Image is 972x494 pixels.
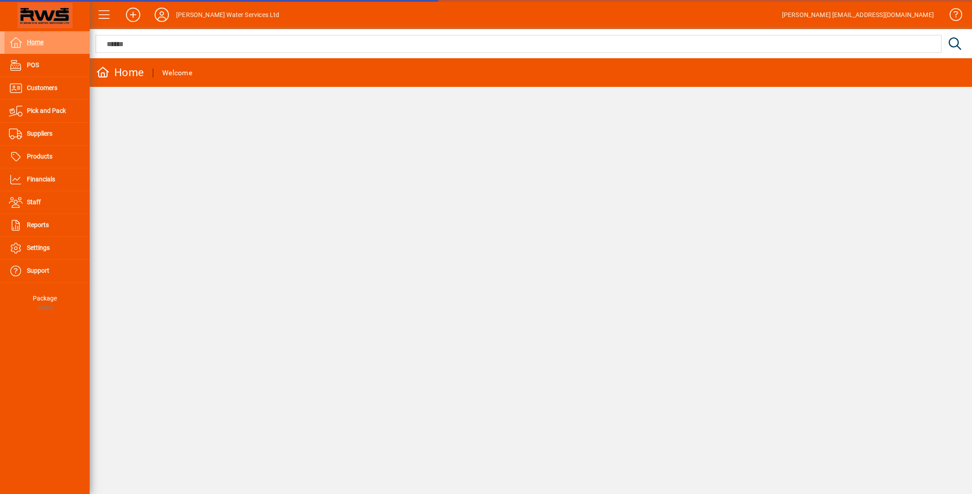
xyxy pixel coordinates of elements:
[27,153,52,160] span: Products
[27,267,49,274] span: Support
[27,107,66,114] span: Pick and Pack
[176,8,280,22] div: [PERSON_NAME] Water Services Ltd
[4,54,90,77] a: POS
[27,130,52,137] span: Suppliers
[4,260,90,282] a: Support
[27,84,57,91] span: Customers
[4,168,90,191] a: Financials
[943,2,961,31] a: Knowledge Base
[782,8,934,22] div: [PERSON_NAME] [EMAIL_ADDRESS][DOMAIN_NAME]
[147,7,176,23] button: Profile
[119,7,147,23] button: Add
[4,100,90,122] a: Pick and Pack
[4,191,90,214] a: Staff
[162,66,192,80] div: Welcome
[27,39,43,46] span: Home
[4,77,90,99] a: Customers
[4,146,90,168] a: Products
[4,123,90,145] a: Suppliers
[27,198,41,206] span: Staff
[27,61,39,69] span: POS
[27,221,49,228] span: Reports
[33,295,57,302] span: Package
[4,237,90,259] a: Settings
[96,65,144,80] div: Home
[27,244,50,251] span: Settings
[4,214,90,236] a: Reports
[27,176,55,183] span: Financials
